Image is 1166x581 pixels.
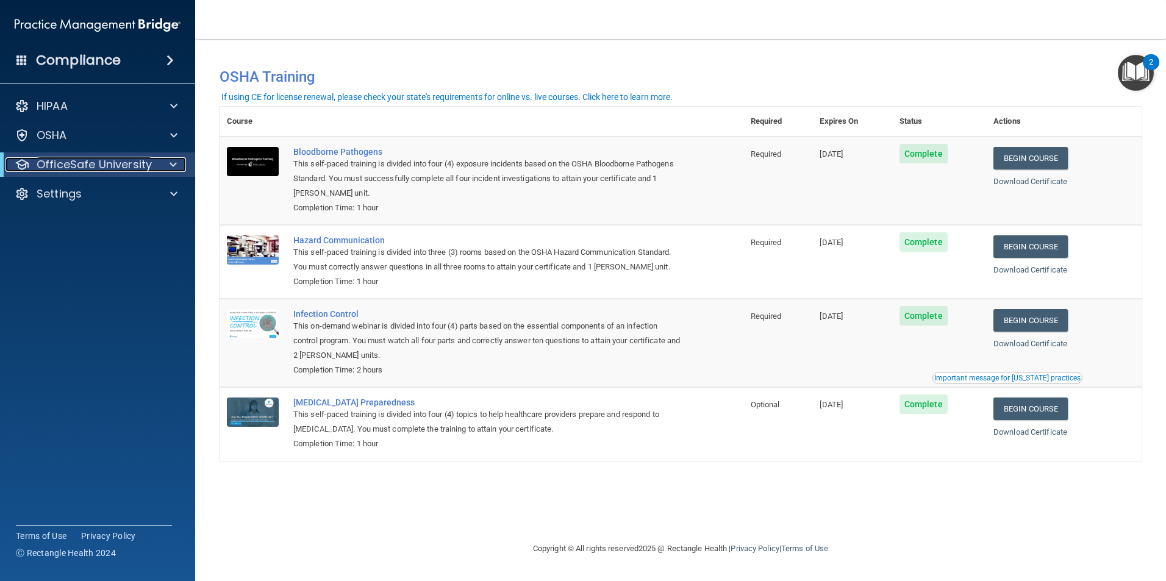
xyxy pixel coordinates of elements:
[16,547,116,559] span: Ⓒ Rectangle Health 2024
[731,544,779,553] a: Privacy Policy
[220,91,674,103] button: If using CE for license renewal, please check your state's requirements for online vs. live cours...
[293,309,682,319] a: Infection Control
[15,187,177,201] a: Settings
[993,309,1068,332] a: Begin Course
[37,99,68,113] p: HIPAA
[293,147,682,157] a: Bloodborne Pathogens
[993,339,1067,348] a: Download Certificate
[15,13,181,37] img: PMB logo
[293,201,682,215] div: Completion Time: 1 hour
[1149,62,1153,78] div: 2
[15,157,177,172] a: OfficeSafe University
[900,144,948,163] span: Complete
[293,157,682,201] div: This self-paced training is divided into four (4) exposure incidents based on the OSHA Bloodborne...
[1118,55,1154,91] button: Open Resource Center, 2 new notifications
[751,312,782,321] span: Required
[293,274,682,289] div: Completion Time: 1 hour
[932,372,1082,384] button: Read this if you are a dental practitioner in the state of CA
[458,529,903,568] div: Copyright © All rights reserved 2025 @ Rectangle Health | |
[900,394,948,414] span: Complete
[751,238,782,247] span: Required
[900,232,948,252] span: Complete
[81,530,136,542] a: Privacy Policy
[993,265,1067,274] a: Download Certificate
[781,544,828,553] a: Terms of Use
[36,52,121,69] h4: Compliance
[993,147,1068,169] a: Begin Course
[293,397,682,407] a: [MEDICAL_DATA] Preparedness
[220,68,1142,85] h4: OSHA Training
[293,319,682,363] div: This on-demand webinar is divided into four (4) parts based on the essential components of an inf...
[892,107,986,137] th: Status
[751,400,780,409] span: Optional
[986,107,1142,137] th: Actions
[220,107,286,137] th: Course
[293,363,682,377] div: Completion Time: 2 hours
[293,407,682,437] div: This self-paced training is divided into four (4) topics to help healthcare providers prepare and...
[293,437,682,451] div: Completion Time: 1 hour
[900,306,948,326] span: Complete
[820,312,843,321] span: [DATE]
[993,397,1068,420] a: Begin Course
[221,93,673,101] div: If using CE for license renewal, please check your state's requirements for online vs. live cours...
[934,374,1081,382] div: Important message for [US_STATE] practices
[993,427,1067,437] a: Download Certificate
[15,99,177,113] a: HIPAA
[16,530,66,542] a: Terms of Use
[993,177,1067,186] a: Download Certificate
[820,238,843,247] span: [DATE]
[37,187,82,201] p: Settings
[812,107,892,137] th: Expires On
[293,235,682,245] a: Hazard Communication
[751,149,782,159] span: Required
[293,245,682,274] div: This self-paced training is divided into three (3) rooms based on the OSHA Hazard Communication S...
[820,149,843,159] span: [DATE]
[15,128,177,143] a: OSHA
[37,128,67,143] p: OSHA
[993,235,1068,258] a: Begin Course
[37,157,152,172] p: OfficeSafe University
[820,400,843,409] span: [DATE]
[743,107,813,137] th: Required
